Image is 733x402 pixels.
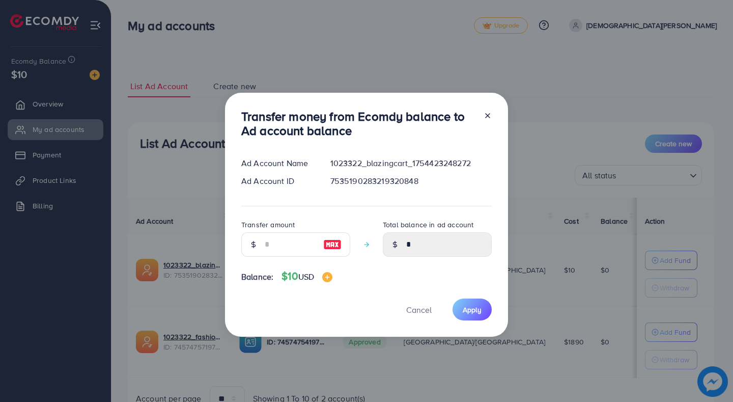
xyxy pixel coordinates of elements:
[383,220,473,230] label: Total balance in ad account
[241,220,295,230] label: Transfer amount
[281,270,332,283] h4: $10
[322,175,500,187] div: 7535190283219320848
[453,299,492,320] button: Apply
[233,157,322,169] div: Ad Account Name
[233,175,322,187] div: Ad Account ID
[323,238,342,251] img: image
[241,109,475,139] h3: Transfer money from Ecomdy balance to Ad account balance
[322,272,332,282] img: image
[463,305,482,315] span: Apply
[241,271,273,283] span: Balance:
[406,304,432,315] span: Cancel
[298,271,314,282] span: USD
[393,299,444,320] button: Cancel
[322,157,500,169] div: 1023322_blazingcart_1754423248272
